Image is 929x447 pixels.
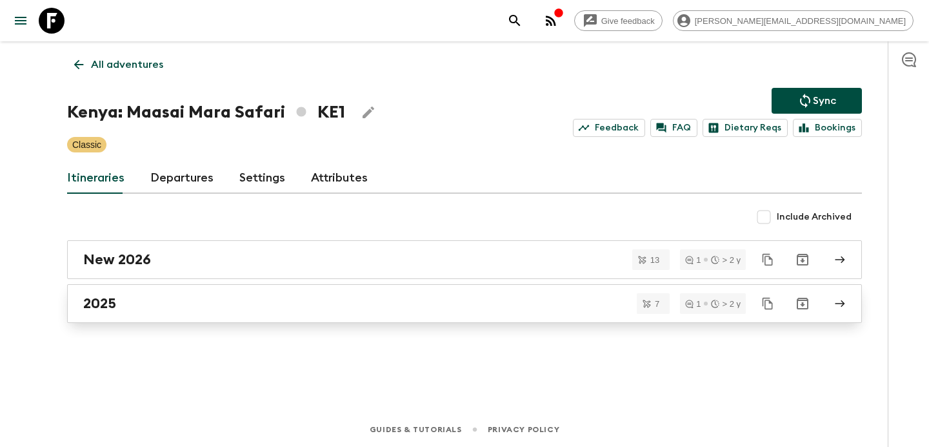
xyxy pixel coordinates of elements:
p: Classic [72,138,101,151]
div: [PERSON_NAME][EMAIL_ADDRESS][DOMAIN_NAME] [673,10,914,31]
p: All adventures [91,57,163,72]
div: > 2 y [711,256,741,264]
button: Archive [790,291,815,317]
a: Feedback [573,119,645,137]
a: Give feedback [574,10,663,31]
div: 1 [685,300,701,308]
a: FAQ [650,119,697,137]
a: Dietary Reqs [703,119,788,137]
button: menu [8,8,34,34]
div: > 2 y [711,300,741,308]
span: Give feedback [594,16,662,26]
span: [PERSON_NAME][EMAIL_ADDRESS][DOMAIN_NAME] [688,16,913,26]
button: search adventures [502,8,528,34]
h2: 2025 [83,295,116,312]
a: Bookings [793,119,862,137]
a: Guides & Tutorials [370,422,462,437]
button: Edit Adventure Title [355,99,381,125]
a: Attributes [311,163,368,194]
a: Privacy Policy [488,422,559,437]
a: Itineraries [67,163,125,194]
h2: New 2026 [83,251,151,268]
a: All adventures [67,52,170,78]
h1: Kenya: Maasai Mara Safari KE1 [67,99,345,125]
button: Duplicate [756,292,779,315]
button: Archive [790,247,815,273]
button: Sync adventure departures to the booking engine [772,88,862,114]
div: 1 [685,256,701,264]
button: Duplicate [756,248,779,271]
span: 7 [647,300,667,308]
span: Include Archived [777,211,852,224]
p: Sync [813,93,836,109]
a: Settings [239,163,285,194]
a: 2025 [67,284,862,323]
span: 13 [643,256,667,264]
a: Departures [150,163,214,194]
a: New 2026 [67,240,862,279]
